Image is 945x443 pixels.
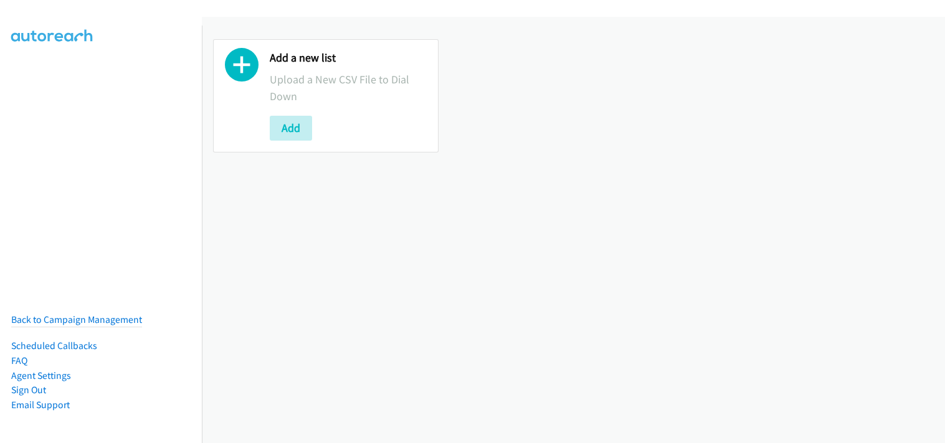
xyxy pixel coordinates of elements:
[270,71,427,105] p: Upload a New CSV File to Dial Down
[11,399,70,411] a: Email Support
[11,355,27,366] a: FAQ
[11,314,142,325] a: Back to Campaign Management
[11,370,71,381] a: Agent Settings
[270,116,312,141] button: Add
[11,384,46,396] a: Sign Out
[270,51,427,65] h2: Add a new list
[11,340,97,352] a: Scheduled Callbacks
